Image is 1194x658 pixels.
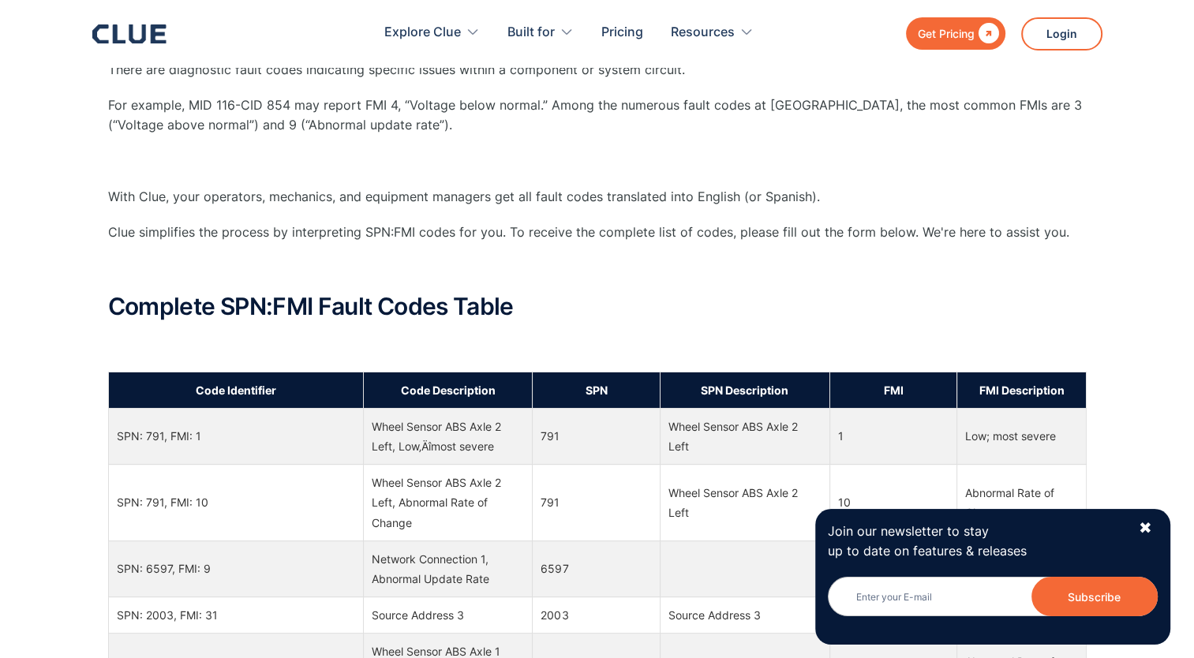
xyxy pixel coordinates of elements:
[957,372,1086,408] th: FMI Description
[906,17,1005,50] a: Get Pricing
[372,605,525,625] div: Source Address 3
[668,605,822,625] div: Source Address 3
[507,8,555,58] div: Built for
[829,465,957,541] td: 10
[108,540,363,596] td: SPN: 6597, FMI: 9
[918,24,975,43] div: Get Pricing
[668,417,822,456] div: Wheel Sensor ABS Axle 2 Left
[108,151,1087,171] p: ‍
[108,95,1087,135] p: For example, MID 116-CID 854 may report FMI 4, “Voltage below normal.” Among the numerous fault c...
[660,372,829,408] th: SPN Description
[965,483,1077,522] div: Abnormal Rate of Change
[507,8,574,58] div: Built for
[1021,17,1102,50] a: Login
[108,408,363,464] td: SPN: 791, FMI: 1
[1139,518,1152,538] div: ✖
[108,465,363,541] td: SPN: 791, FMI: 10
[975,24,999,43] div: 
[372,417,525,456] div: Wheel Sensor ABS Axle 2 Left, Low‚Äîmost severe
[372,473,525,533] div: Wheel Sensor ABS Axle 2 Left, Abnormal Rate of Change
[533,408,661,464] td: 791
[828,522,1125,561] p: Join our newsletter to stay up to date on features & releases
[671,8,754,58] div: Resources
[108,258,1087,278] p: ‍
[108,222,1087,242] p: Clue simplifies the process by interpreting SPN:FMI codes for you. To receive the complete list o...
[668,483,822,522] div: Wheel Sensor ABS Axle 2 Left
[533,465,661,541] td: 791
[957,408,1086,464] td: Low; most severe
[384,8,480,58] div: Explore Clue
[828,577,1158,616] input: Enter your E-mail
[108,187,1087,207] p: With Clue, your operators, mechanics, and equipment managers get all fault codes translated into ...
[384,8,461,58] div: Explore Clue
[533,372,661,408] th: SPN
[108,335,1087,355] p: ‍
[533,597,661,634] td: 2003
[671,8,735,58] div: Resources
[829,372,957,408] th: FMI
[829,408,957,464] td: 1
[108,597,363,634] td: SPN: 2003, FMI: 31
[533,540,661,596] td: 6597
[108,293,1087,320] h2: Complete SPN:FMI Fault Codes Table
[601,8,643,58] a: Pricing
[363,372,533,408] th: Code Description
[1031,577,1158,616] input: Subscribe
[372,549,525,589] div: Network Connection 1, Abnormal Update Rate
[108,372,363,408] th: Code Identifier
[828,577,1158,632] form: Newsletter
[108,60,1087,80] p: There are diagnostic fault codes indicating specific issues within a component or system circuit.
